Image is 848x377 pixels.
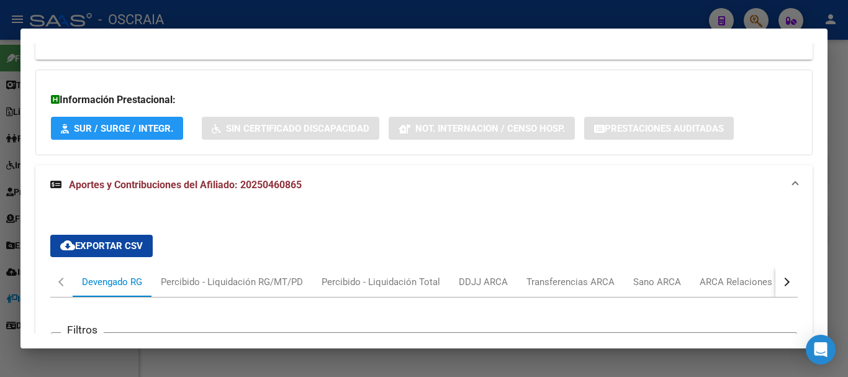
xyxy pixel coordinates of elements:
[60,238,75,253] mat-icon: cloud_download
[459,275,508,289] div: DDJJ ARCA
[806,335,836,365] div: Open Intercom Messenger
[74,123,173,134] span: SUR / SURGE / INTEGR.
[700,275,816,289] div: ARCA Relaciones Laborales
[35,165,813,205] mat-expansion-panel-header: Aportes y Contribuciones del Afiliado: 20250460865
[202,117,379,140] button: Sin Certificado Discapacidad
[50,235,153,257] button: Exportar CSV
[82,275,142,289] div: Devengado RG
[61,323,104,337] h3: Filtros
[605,123,724,134] span: Prestaciones Auditadas
[161,275,303,289] div: Percibido - Liquidación RG/MT/PD
[69,179,302,191] span: Aportes y Contribuciones del Afiliado: 20250460865
[389,117,575,140] button: Not. Internacion / Censo Hosp.
[60,240,143,252] span: Exportar CSV
[415,123,565,134] span: Not. Internacion / Censo Hosp.
[51,93,797,107] h3: Información Prestacional:
[633,275,681,289] div: Sano ARCA
[526,275,615,289] div: Transferencias ARCA
[226,123,369,134] span: Sin Certificado Discapacidad
[51,117,183,140] button: SUR / SURGE / INTEGR.
[322,275,440,289] div: Percibido - Liquidación Total
[584,117,734,140] button: Prestaciones Auditadas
